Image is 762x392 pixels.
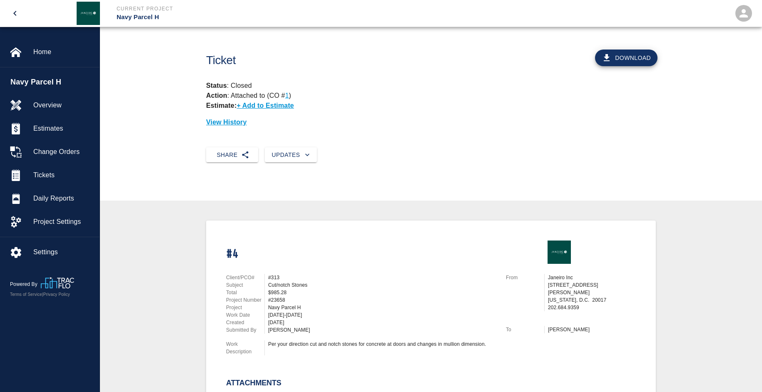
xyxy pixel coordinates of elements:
[506,274,544,281] p: From
[548,241,571,264] img: Janeiro Inc
[206,147,258,163] button: Share
[117,12,426,22] p: Navy Parcel H
[226,296,264,304] p: Project Number
[33,100,93,110] span: Overview
[226,311,264,319] p: Work Date
[548,326,636,333] p: [PERSON_NAME]
[548,274,636,281] p: Janeiro Inc
[226,281,264,289] p: Subject
[268,326,496,334] div: [PERSON_NAME]
[33,217,93,227] span: Project Settings
[206,81,656,91] p: : Closed
[33,147,93,157] span: Change Orders
[33,124,93,134] span: Estimates
[268,340,496,348] div: Per your direction cut and notch stones for concrete at doors and changes in mullion dimension.
[33,247,93,257] span: Settings
[268,281,496,289] div: Cut/notch Stones
[206,117,656,127] p: View History
[206,82,227,89] strong: Status
[43,292,70,297] a: Privacy Policy
[226,340,264,355] p: Work Description
[206,92,227,99] strong: Action
[10,292,42,297] a: Terms of Service
[237,102,294,109] p: + Add to Estimate
[10,280,41,288] p: Powered By
[117,5,426,12] p: Current Project
[77,2,100,25] img: Janeiro Inc
[226,304,264,311] p: Project
[33,194,93,203] span: Daily Reports
[226,247,496,262] h1: #4
[268,296,496,304] div: #23658
[42,292,43,297] span: |
[268,274,496,281] div: #313
[10,77,95,88] span: Navy Parcel H
[206,54,466,67] h1: Ticket
[595,50,657,66] button: Download
[226,379,281,388] h2: Attachments
[206,102,237,109] strong: Estimate:
[548,304,636,311] p: 202.684.9359
[285,92,289,99] a: 1
[33,170,93,180] span: Tickets
[268,304,496,311] div: Navy Parcel H
[226,326,264,334] p: Submitted By
[5,3,25,23] button: open drawer
[506,326,544,333] p: To
[206,92,291,99] p: : Attached to (CO # )
[226,274,264,281] p: Client/PCO#
[226,289,264,296] p: Total
[41,277,74,288] img: TracFlo
[33,47,93,57] span: Home
[268,319,496,326] div: [DATE]
[548,281,636,304] p: [STREET_ADDRESS][PERSON_NAME] [US_STATE], D.C. 20017
[268,311,496,319] div: [DATE]-[DATE]
[226,319,264,326] p: Created
[268,289,496,296] div: $985.28
[265,147,317,163] button: Updates
[720,352,762,392] iframe: Chat Widget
